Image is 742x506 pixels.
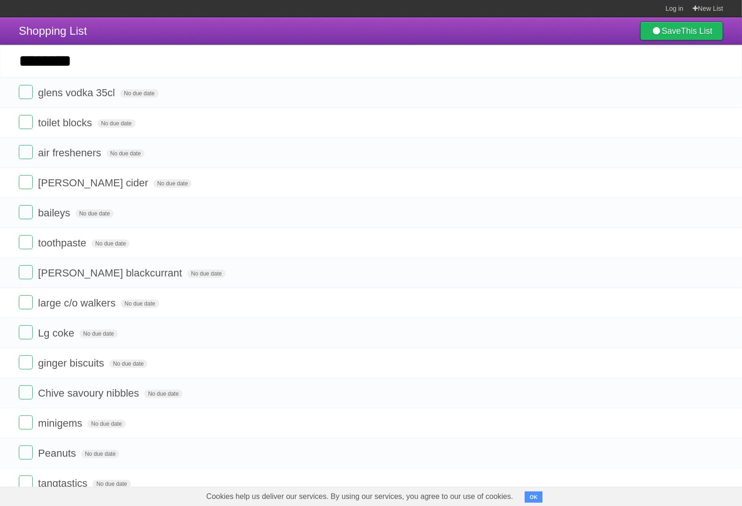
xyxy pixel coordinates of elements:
span: No due date [120,89,158,98]
label: Done [19,355,33,369]
span: No due date [109,360,147,368]
span: toothpaste [38,237,89,249]
span: No due date [79,330,117,338]
label: Done [19,235,33,249]
span: No due date [81,450,119,458]
label: Done [19,295,33,309]
label: Done [19,175,33,189]
span: tangtastics [38,477,90,489]
span: Chive savoury nibbles [38,387,141,399]
span: No due date [187,269,225,278]
span: No due date [144,390,182,398]
span: No due date [97,119,135,128]
label: Done [19,475,33,490]
span: minigems [38,417,84,429]
span: No due date [92,239,130,248]
span: No due date [153,179,191,188]
span: baileys [38,207,72,219]
button: OK [525,491,543,503]
label: Done [19,325,33,339]
span: ginger biscuits [38,357,107,369]
span: No due date [76,209,114,218]
span: glens vodka 35cl [38,87,117,99]
span: Shopping List [19,24,87,37]
span: [PERSON_NAME] blackcurrant [38,267,184,279]
label: Done [19,445,33,460]
a: SaveThis List [640,22,723,40]
label: Done [19,115,33,129]
label: Done [19,385,33,399]
span: Cookies help us deliver our services. By using our services, you agree to our use of cookies. [197,487,523,506]
span: Lg coke [38,327,76,339]
label: Done [19,415,33,429]
b: This List [681,26,712,36]
span: No due date [87,420,125,428]
span: No due date [107,149,145,158]
label: Done [19,145,33,159]
span: Peanuts [38,447,78,459]
span: No due date [92,480,130,488]
span: No due date [121,299,159,308]
span: large c/o walkers [38,297,118,309]
label: Done [19,85,33,99]
label: Done [19,205,33,219]
label: Done [19,265,33,279]
span: air fresheners [38,147,104,159]
span: toilet blocks [38,117,94,129]
span: [PERSON_NAME] cider [38,177,151,189]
